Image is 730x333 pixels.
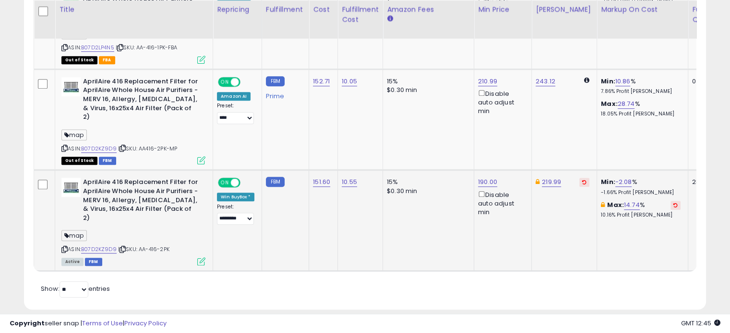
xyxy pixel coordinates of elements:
div: Preset: [217,204,254,225]
div: 0 [692,77,722,86]
div: Disable auto adjust min [478,189,524,217]
div: Min Price [478,5,527,15]
a: B07D2LP4N5 [81,44,114,52]
a: 151.60 [313,177,330,187]
div: Fulfillment Cost [342,5,379,25]
a: B07D2KZ9D9 [81,245,117,253]
a: 210.99 [478,77,497,86]
div: $0.30 min [387,187,467,195]
a: Privacy Policy [124,319,167,328]
a: 10.55 [342,177,357,187]
a: 10.86 [615,77,631,86]
div: % [601,201,681,218]
b: Max: [607,200,624,209]
a: 219.99 [542,177,561,187]
p: 18.05% Profit [PERSON_NAME] [601,111,681,117]
div: ASIN: [61,77,205,163]
span: 2025-09-16 12:45 GMT [681,319,720,328]
a: Terms of Use [82,319,123,328]
a: B07D2KZ9D9 [81,145,117,153]
span: OFF [239,78,254,86]
div: Fulfillable Quantity [692,5,725,25]
div: Prime [266,89,301,100]
a: 190.00 [478,177,497,187]
th: The percentage added to the cost of goods (COGS) that forms the calculator for Min & Max prices. [597,1,688,39]
p: 10.16% Profit [PERSON_NAME] [601,212,681,218]
small: Amazon Fees. [387,15,393,23]
span: Show: entries [41,284,110,293]
div: 283 [692,178,722,186]
span: All listings that are currently out of stock and unavailable for purchase on Amazon [61,157,97,165]
div: % [601,77,681,95]
div: seller snap | | [10,319,167,328]
div: Win BuyBox * [217,193,254,201]
b: AprilAire 416 Replacement Filter for AprilAire Whole House Air Purifiers - MERV 16, Allergy, [MED... [83,77,200,124]
b: Max: [601,99,618,108]
div: Cost [313,5,334,15]
span: ON [219,78,231,86]
div: Preset: [217,103,254,124]
span: FBA [99,56,115,64]
span: | SKU: AA-416-1PK-FBA [116,44,178,51]
div: 15% [387,178,467,186]
span: map [61,230,87,241]
span: | SKU: AA-416-2PK [118,245,169,253]
small: FBM [266,76,285,86]
div: Fulfillment [266,5,305,15]
div: Amazon AI [217,92,251,101]
span: All listings currently available for purchase on Amazon [61,258,84,266]
div: Markup on Cost [601,5,684,15]
span: FBM [85,258,102,266]
span: | SKU: AA416-2PK-MP [118,145,177,152]
div: Amazon Fees [387,5,470,15]
b: AprilAire 416 Replacement Filter for AprilAire Whole House Air Purifiers - MERV 16, Allergy, [MED... [83,178,200,225]
div: % [601,178,681,195]
b: Min: [601,77,615,86]
p: -1.66% Profit [PERSON_NAME] [601,189,681,196]
span: OFF [239,179,254,187]
img: 41pUg4G3R2L._SL40_.jpg [61,178,81,197]
a: 243.12 [536,77,555,86]
div: Title [59,5,209,15]
a: 28.74 [618,99,635,109]
div: % [601,100,681,117]
span: FBM [99,157,116,165]
span: ON [219,179,231,187]
a: 152.71 [313,77,330,86]
div: 15% [387,77,467,86]
div: Repricing [217,5,258,15]
div: $0.30 min [387,86,467,94]
a: 10.05 [342,77,357,86]
strong: Copyright [10,319,45,328]
div: ASIN: [61,178,205,264]
img: 41pUg4G3R2L._SL40_.jpg [61,77,81,96]
div: Disable auto adjust min [478,88,524,116]
span: All listings that are currently out of stock and unavailable for purchase on Amazon [61,56,97,64]
p: 7.86% Profit [PERSON_NAME] [601,88,681,95]
b: Min: [601,177,615,186]
span: map [61,129,87,140]
div: [PERSON_NAME] [536,5,593,15]
small: FBM [266,177,285,187]
a: 14.74 [624,200,640,210]
a: -2.08 [615,177,632,187]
